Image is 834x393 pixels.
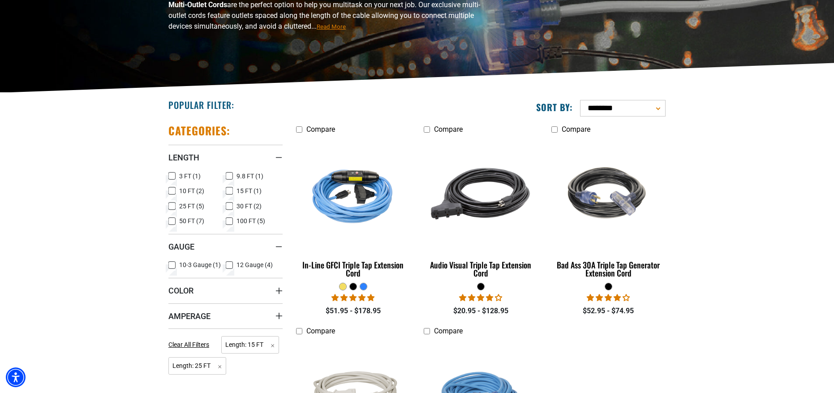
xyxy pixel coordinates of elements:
a: Length: 15 FT [221,340,279,349]
span: Compare [306,125,335,134]
div: $20.95 - $128.95 [424,306,538,316]
span: 50 FT (7) [179,218,204,224]
span: 3 FT (1) [179,173,201,179]
div: Bad Ass 30A Triple Tap Generator Extension Cord [551,261,666,277]
b: Multi-Outlet Cords [168,0,227,9]
span: 12 Gauge (4) [236,262,273,268]
span: Length: 15 FT [221,336,279,354]
h2: Categories: [168,124,230,138]
div: Audio Visual Triple Tap Extension Cord [424,261,538,277]
span: Clear All Filters [168,341,209,348]
a: Length: 25 FT [168,361,226,370]
span: Amperage [168,311,211,321]
img: black [552,143,665,246]
a: black Bad Ass 30A Triple Tap Generator Extension Cord [551,138,666,282]
summary: Length [168,145,283,170]
summary: Amperage [168,303,283,328]
span: Compare [434,125,463,134]
span: 100 FT (5) [236,218,265,224]
a: Clear All Filters [168,340,213,350]
span: 4.00 stars [587,294,630,302]
div: $52.95 - $74.95 [551,306,666,316]
span: Read More [317,23,346,30]
span: 3.75 stars [459,294,502,302]
summary: Gauge [168,234,283,259]
img: black [424,143,537,246]
img: Light Blue [297,143,410,246]
a: black Audio Visual Triple Tap Extension Cord [424,138,538,282]
span: 9.8 FT (1) [236,173,263,179]
span: 25 FT (5) [179,203,204,209]
summary: Color [168,278,283,303]
span: Compare [306,327,335,335]
span: 10-3 Gauge (1) [179,262,221,268]
h2: Popular Filter: [168,99,234,111]
span: Compare [434,327,463,335]
span: 5.00 stars [331,294,374,302]
span: are the perfect option to help you multitask on your next job. Our exclusive multi-outlet cords f... [168,0,480,30]
span: Gauge [168,242,194,252]
div: $51.95 - $178.95 [296,306,410,316]
div: Accessibility Menu [6,367,26,387]
span: Compare [562,125,590,134]
span: 15 FT (1) [236,188,262,194]
span: 10 FT (2) [179,188,204,194]
label: Sort by: [536,101,573,113]
a: Light Blue In-Line GFCI Triple Tap Extension Cord [296,138,410,282]
span: Length: 25 FT [168,357,226,375]
div: In-Line GFCI Triple Tap Extension Cord [296,261,410,277]
span: Length [168,152,199,163]
span: Color [168,285,193,296]
span: 30 FT (2) [236,203,262,209]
